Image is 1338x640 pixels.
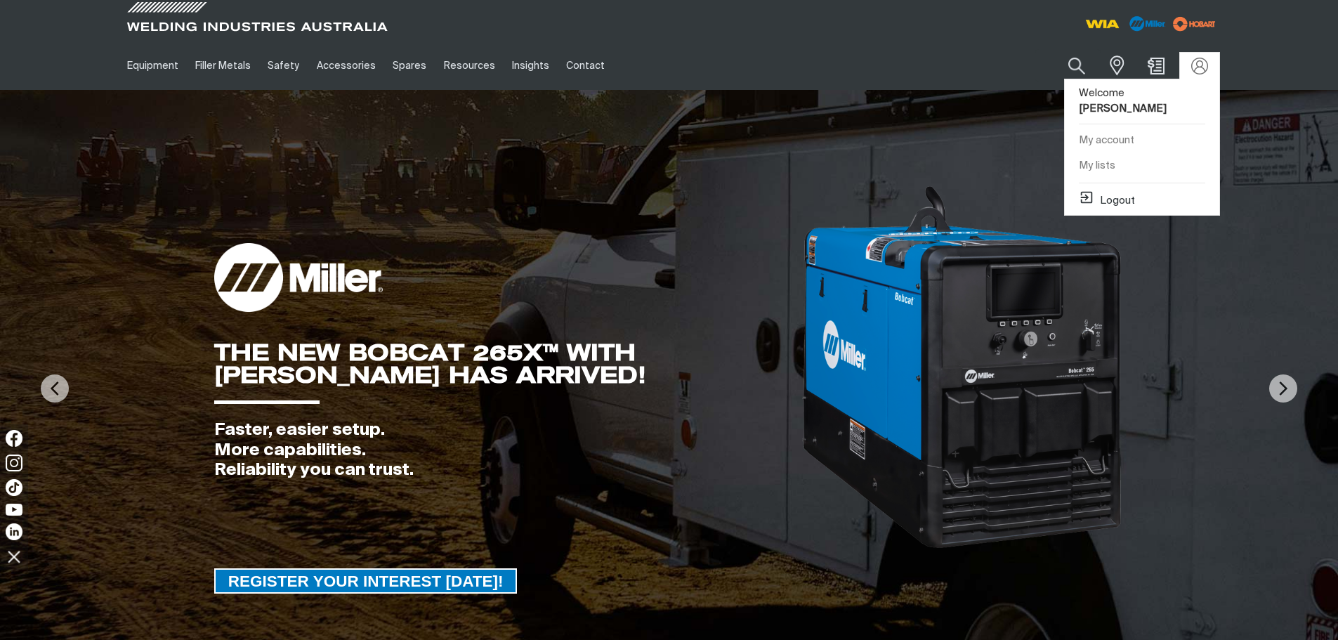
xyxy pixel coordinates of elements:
[6,430,22,447] img: Facebook
[1035,49,1101,82] input: Product name or item number...
[2,544,26,568] img: hide socials
[6,523,22,540] img: LinkedIn
[6,455,22,471] img: Instagram
[1169,13,1220,34] img: miller
[558,41,613,90] a: Contact
[1065,153,1219,179] a: My lists
[1065,128,1219,154] a: My account
[308,41,384,90] a: Accessories
[119,41,945,90] nav: Main
[6,504,22,516] img: YouTube
[214,568,518,594] a: REGISTER YOUR INTEREST TODAY!
[1145,58,1167,74] a: Shopping cart (0 product(s))
[41,374,69,403] img: PrevArrow
[6,479,22,496] img: TikTok
[435,41,503,90] a: Resources
[384,41,435,90] a: Spares
[1053,49,1101,82] button: Search products
[259,41,308,90] a: Safety
[1269,374,1297,403] img: NextArrow
[216,568,516,594] span: REGISTER YOUR INTEREST [DATE]!
[214,420,801,481] div: Faster, easier setup. More capabilities. Reliability you can trust.
[119,41,187,90] a: Equipment
[1079,190,1135,207] button: Logout
[1079,88,1167,115] span: Welcome
[187,41,259,90] a: Filler Metals
[1079,103,1167,114] b: [PERSON_NAME]
[504,41,558,90] a: Insights
[214,341,801,386] div: THE NEW BOBCAT 265X™ WITH [PERSON_NAME] HAS ARRIVED!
